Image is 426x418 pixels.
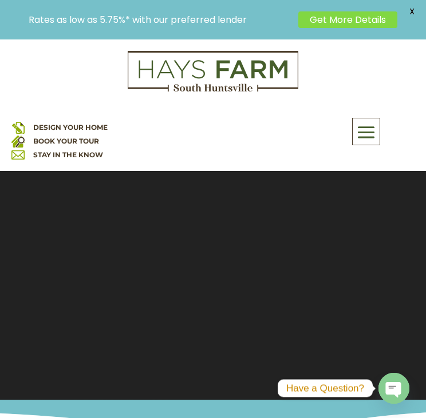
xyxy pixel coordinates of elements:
[33,150,103,159] a: STAY IN THE KNOW
[33,123,108,132] a: DESIGN YOUR HOME
[403,3,420,20] span: X
[298,11,397,28] a: Get More Details
[29,14,293,25] p: Rates as low as 5.75%* with our preferred lender
[128,84,298,94] a: hays farm homes huntsville development
[128,51,298,92] img: Logo
[33,137,99,145] a: BOOK YOUR TOUR
[11,134,25,148] img: book your home tour
[11,121,25,134] img: design your home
